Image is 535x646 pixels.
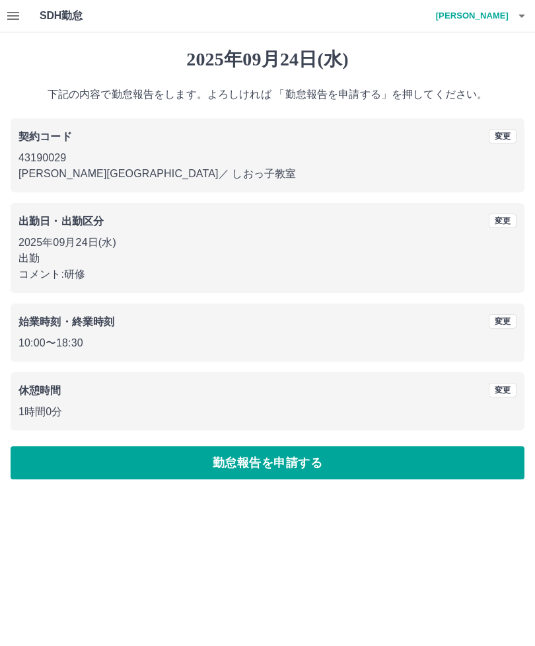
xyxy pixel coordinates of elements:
p: 2025年09月24日(水) [18,235,517,251]
button: 勤怠報告を申請する [11,446,524,479]
p: 10:00 〜 18:30 [18,335,517,351]
b: 契約コード [18,131,72,142]
p: 1時間0分 [18,404,517,420]
b: 始業時刻・終業時刻 [18,316,114,327]
b: 休憩時間 [18,385,61,396]
button: 変更 [489,383,517,397]
button: 変更 [489,314,517,329]
b: 出勤日・出勤区分 [18,216,104,227]
p: 43190029 [18,150,517,166]
button: 変更 [489,129,517,143]
p: コメント: 研修 [18,266,517,282]
p: [PERSON_NAME][GEOGRAPHIC_DATA] ／ しおっ子教室 [18,166,517,182]
h1: 2025年09月24日(水) [11,48,524,71]
p: 下記の内容で勤怠報告をします。よろしければ 「勤怠報告を申請する」を押してください。 [11,87,524,102]
p: 出勤 [18,251,517,266]
button: 変更 [489,214,517,228]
